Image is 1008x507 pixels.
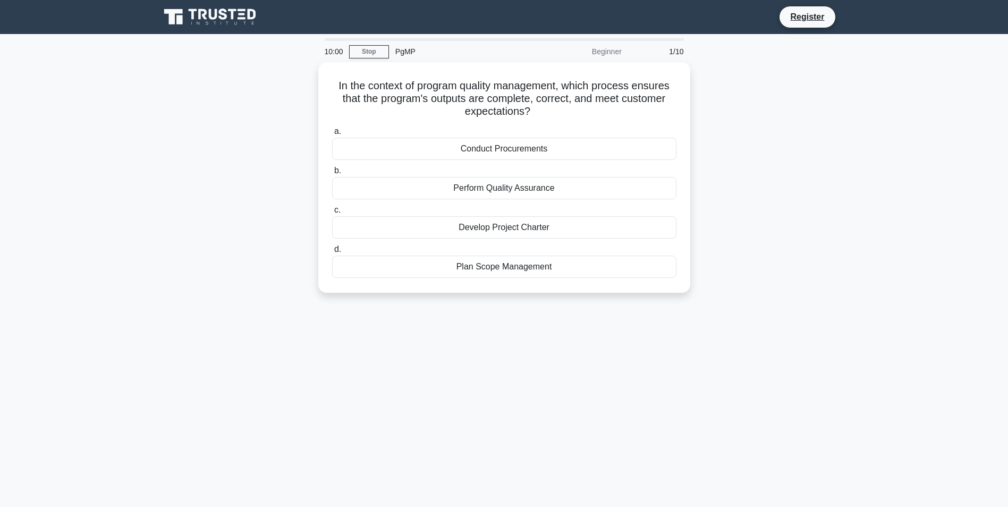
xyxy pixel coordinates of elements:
[318,41,349,62] div: 10:00
[332,177,676,199] div: Perform Quality Assurance
[334,126,341,136] span: a.
[334,205,341,214] span: c.
[784,10,831,23] a: Register
[332,216,676,239] div: Develop Project Charter
[389,41,535,62] div: PgMP
[349,45,389,58] a: Stop
[331,79,677,119] h5: In the context of program quality management, which process ensures that the program's outputs ar...
[334,244,341,253] span: d.
[628,41,690,62] div: 1/10
[332,138,676,160] div: Conduct Procurements
[334,166,341,175] span: b.
[332,256,676,278] div: Plan Scope Management
[535,41,628,62] div: Beginner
